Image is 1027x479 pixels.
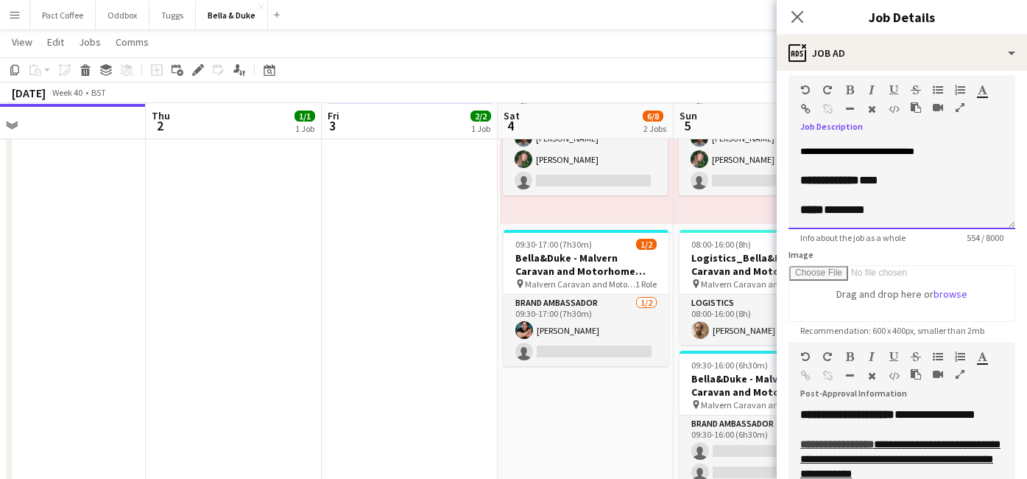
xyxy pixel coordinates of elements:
[889,103,899,115] button: HTML Code
[911,84,921,96] button: Strikethrough
[933,84,943,96] button: Unordered List
[110,32,155,52] a: Comms
[933,351,943,363] button: Unordered List
[822,351,833,363] button: Redo
[911,351,921,363] button: Strikethrough
[788,232,917,243] span: Info about the job as a whole
[504,295,668,366] app-card-role: Brand Ambassador1/209:30-17:00 (7h30m)[PERSON_NAME]
[470,111,491,122] span: 2/2
[643,111,663,122] span: 6/8
[12,85,46,100] div: [DATE]
[955,102,965,113] button: Fullscreen
[504,230,668,366] app-job-card: 09:30-17:00 (7h30m)1/2Bella&Duke - Malvern Caravan and Motorhome Show Malvern Caravan and Motorho...
[867,370,877,382] button: Clear Formatting
[911,102,921,113] button: Paste as plain text
[691,239,751,250] span: 08:00-16:00 (8h)
[955,351,965,363] button: Ordered List
[977,84,987,96] button: Text Color
[889,84,899,96] button: Underline
[152,109,170,122] span: Thu
[196,1,268,29] button: Bella & Duke
[73,32,107,52] a: Jobs
[933,102,943,113] button: Insert video
[867,351,877,363] button: Italic
[6,32,38,52] a: View
[889,370,899,382] button: HTML Code
[96,1,149,29] button: Oddbox
[933,368,943,380] button: Insert video
[525,279,635,290] span: Malvern Caravan and Motorhome Show
[701,279,811,290] span: Malvern Caravan and Motorhome Show
[680,295,844,345] app-card-role: Logistics1/108:00-16:00 (8h)[PERSON_NAME]
[844,370,855,382] button: Horizontal Line
[328,109,339,122] span: Fri
[800,351,811,363] button: Undo
[12,35,32,49] span: View
[844,84,855,96] button: Bold
[149,1,196,29] button: Tuggs
[91,87,106,98] div: BST
[504,251,668,278] h3: Bella&Duke - Malvern Caravan and Motorhome Show
[777,7,1027,27] h3: Job Details
[867,84,877,96] button: Italic
[41,32,70,52] a: Edit
[701,399,811,410] span: Malvern Caravan and Motorhome Show
[889,351,899,363] button: Underline
[515,239,592,250] span: 09:30-17:00 (7h30m)
[800,84,811,96] button: Undo
[504,109,520,122] span: Sat
[844,103,855,115] button: Horizontal Line
[867,103,877,115] button: Clear Formatting
[643,123,666,134] div: 2 Jobs
[680,372,844,399] h3: Bella&Duke - Malvern Caravan and Motorhome Show
[471,123,490,134] div: 1 Job
[680,230,844,345] app-job-card: 08:00-16:00 (8h)1/1Logistics_Bella&Duke_Malvern Caravan and Motorhome Show Malvern Caravan and Mo...
[677,117,697,134] span: 5
[822,84,833,96] button: Redo
[955,232,1015,243] span: 554 / 8000
[788,325,996,336] span: Recommendation: 600 x 400px, smaller than 2mb
[777,35,1027,71] div: Job Ad
[116,35,149,49] span: Comms
[47,35,64,49] span: Edit
[844,351,855,363] button: Bold
[294,111,315,122] span: 1/1
[30,1,96,29] button: Pact Coffee
[325,117,339,134] span: 3
[149,117,170,134] span: 2
[295,123,314,134] div: 1 Job
[977,351,987,363] button: Text Color
[636,239,657,250] span: 1/2
[79,35,101,49] span: Jobs
[911,368,921,380] button: Paste as plain text
[691,360,768,371] span: 09:30-16:00 (6h30m)
[955,84,965,96] button: Ordered List
[501,117,520,134] span: 4
[955,368,965,380] button: Fullscreen
[680,109,697,122] span: Sun
[635,279,657,290] span: 1 Role
[800,103,811,115] button: Insert Link
[680,251,844,278] h3: Logistics_Bella&Duke_Malvern Caravan and Motorhome Show
[49,87,85,98] span: Week 40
